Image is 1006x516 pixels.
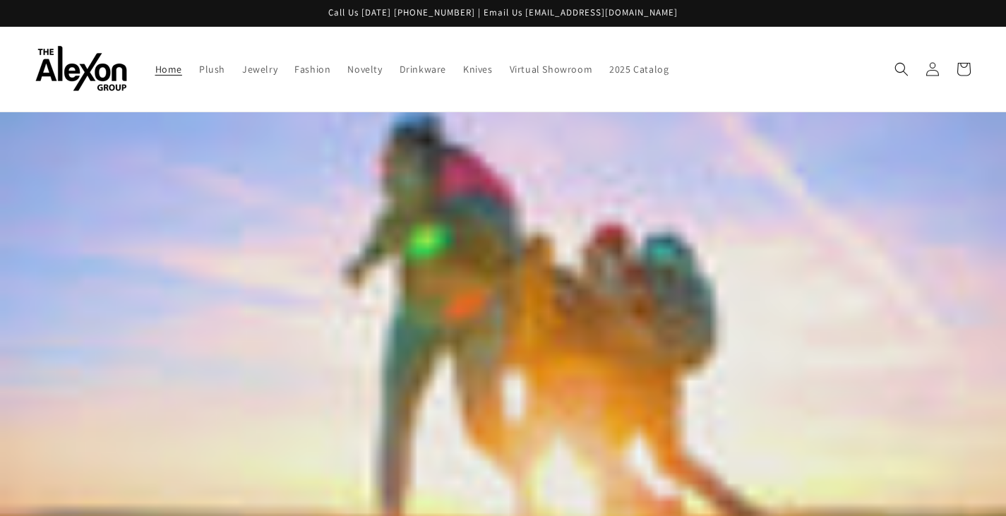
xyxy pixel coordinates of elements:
[35,46,127,92] img: The Alexon Group
[510,63,593,76] span: Virtual Showroom
[391,54,455,84] a: Drinkware
[191,54,234,84] a: Plush
[455,54,501,84] a: Knives
[294,63,330,76] span: Fashion
[601,54,677,84] a: 2025 Catalog
[501,54,601,84] a: Virtual Showroom
[155,63,182,76] span: Home
[886,54,917,85] summary: Search
[609,63,669,76] span: 2025 Catalog
[339,54,390,84] a: Novelty
[147,54,191,84] a: Home
[234,54,286,84] a: Jewelry
[286,54,339,84] a: Fashion
[242,63,277,76] span: Jewelry
[199,63,225,76] span: Plush
[347,63,382,76] span: Novelty
[400,63,446,76] span: Drinkware
[463,63,493,76] span: Knives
